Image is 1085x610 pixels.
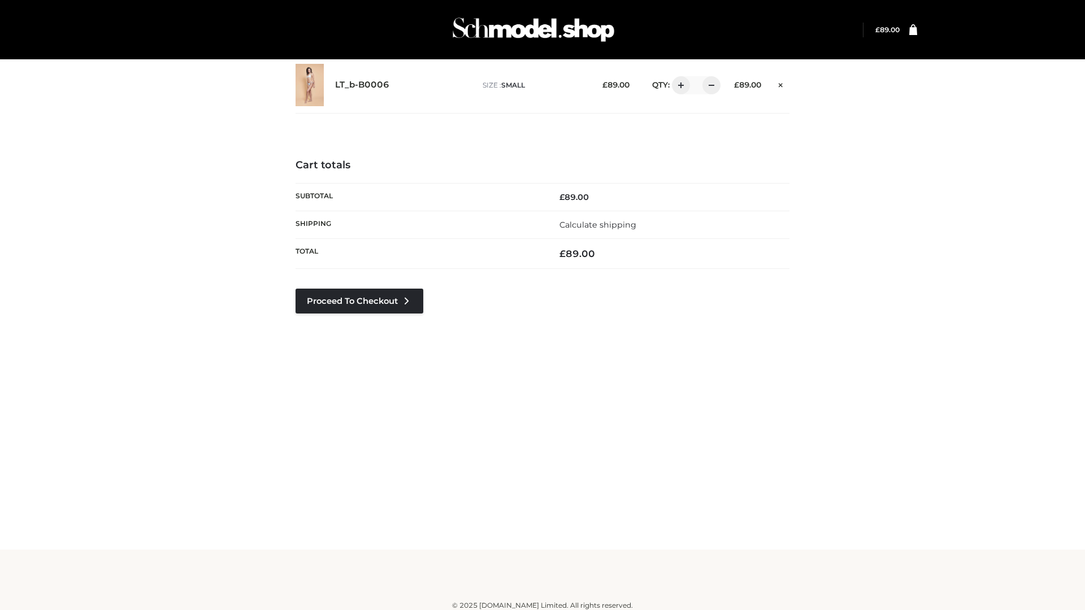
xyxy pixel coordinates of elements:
th: Subtotal [296,183,542,211]
h4: Cart totals [296,159,789,172]
a: LT_b-B0006 [335,80,389,90]
p: size : [483,80,585,90]
th: Shipping [296,211,542,238]
bdi: 89.00 [734,80,761,89]
a: Remove this item [772,76,789,91]
a: £89.00 [875,25,900,34]
span: £ [559,248,566,259]
a: Proceed to Checkout [296,289,423,313]
span: £ [875,25,880,34]
th: Total [296,239,542,269]
span: £ [602,80,607,89]
bdi: 89.00 [559,192,589,202]
span: £ [559,192,565,202]
bdi: 89.00 [875,25,900,34]
span: SMALL [501,81,525,89]
div: QTY: [641,76,717,94]
a: Calculate shipping [559,220,636,230]
span: £ [734,80,739,89]
img: Schmodel Admin 964 [449,7,618,52]
bdi: 89.00 [559,248,595,259]
bdi: 89.00 [602,80,630,89]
